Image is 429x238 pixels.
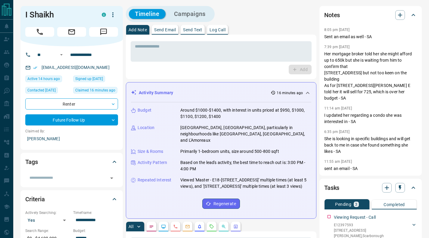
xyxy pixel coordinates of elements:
[334,214,376,221] p: Viewing Request - Call
[73,76,118,84] div: Sat Jan 21 2017
[180,159,311,172] p: Based on the lead's activity, the best time to reach out is: 3:00 PM - 4:00 PM
[27,76,60,82] span: Active 14 hours ago
[75,87,115,93] span: Claimed 16 minutes ago
[138,159,167,166] p: Activity Pattern
[324,106,352,110] p: 11:14 am [DATE]
[185,224,190,229] svg: Emails
[138,107,151,113] p: Budget
[277,90,303,96] p: 16 minutes ago
[138,177,171,183] p: Repeated Interest
[210,28,225,32] p: Log Call
[335,202,351,206] p: Pending
[138,125,154,131] p: Location
[102,13,106,17] div: condos.ca
[25,215,70,225] div: Yes
[42,65,110,70] a: [EMAIL_ADDRESS][DOMAIN_NAME]
[131,87,311,98] div: Activity Summary16 minutes ago
[221,224,226,229] svg: Opportunities
[324,51,417,101] p: Her mortgage broker told her she might afford up to 650k but she is waiting from him to confirm t...
[89,27,118,37] span: Message
[154,28,176,32] p: Send Email
[25,98,118,110] div: Renter
[324,28,350,32] p: 8:05 pm [DATE]
[129,9,166,19] button: Timeline
[73,228,118,233] p: Budget:
[197,224,202,229] svg: Listing Alerts
[180,107,311,120] p: Around $1000-$1400, with interest in units priced at $950, $1000, $1100, $1200, $1400
[25,114,118,125] div: Future Follow Up
[25,228,70,233] p: Search Range:
[149,224,154,229] svg: Notes
[180,148,279,155] p: Primarily 1-bedroom units, size around 500-800 sqft
[25,155,118,169] div: Tags
[324,10,340,20] h2: Notes
[161,224,166,229] svg: Lead Browsing Activity
[173,224,178,229] svg: Calls
[180,125,311,144] p: [GEOGRAPHIC_DATA], [GEOGRAPHIC_DATA], particularly in neighbourhoods like [GEOGRAPHIC_DATA], [GEO...
[168,9,212,19] button: Campaigns
[75,76,103,82] span: Signed up [DATE]
[107,174,116,182] button: Open
[25,134,118,144] p: [PERSON_NAME]
[58,51,65,58] button: Open
[324,165,417,172] p: sent an email - SA
[25,128,118,134] p: Claimed By:
[25,27,54,37] span: Call
[324,34,417,40] p: Sent an email as well - SA
[25,157,38,167] h2: Tags
[73,210,118,215] p: Timeframe:
[334,222,411,228] p: E12397593
[139,90,173,96] p: Activity Summary
[25,192,118,206] div: Criteria
[25,210,70,215] p: Actively Searching:
[138,148,163,155] p: Size & Rooms
[129,28,147,32] p: Add Note
[233,224,238,229] svg: Agent Actions
[57,27,86,37] span: Email
[324,183,339,193] h2: Tasks
[27,87,56,93] span: Contacted [DATE]
[324,45,350,49] p: 7:39 pm [DATE]
[202,199,240,209] button: Regenerate
[324,159,352,164] p: 11:55 am [DATE]
[180,177,311,190] p: Viewed 'Master - E18-[STREET_ADDRESS]' multiple times (at least 5 views), and '[STREET_ADDRESS]' ...
[324,8,417,22] div: Notes
[324,130,350,134] p: 6:35 pm [DATE]
[384,202,405,207] p: Completed
[324,181,417,195] div: Tasks
[25,76,70,84] div: Thu Sep 11 2025
[324,136,417,155] p: She is looking in specific buildings and will get back to me in case she found something she like...
[209,224,214,229] svg: Requests
[33,66,37,70] svg: Email Verified
[355,202,357,206] p: 3
[129,224,133,229] p: All
[25,194,45,204] h2: Criteria
[73,87,118,95] div: Fri Sep 12 2025
[324,112,417,125] p: I updated her regarding a condo she was interested in - SA
[25,87,70,95] div: Sat Mar 26 2022
[25,10,93,20] h1: I Shaikh
[183,28,202,32] p: Send Text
